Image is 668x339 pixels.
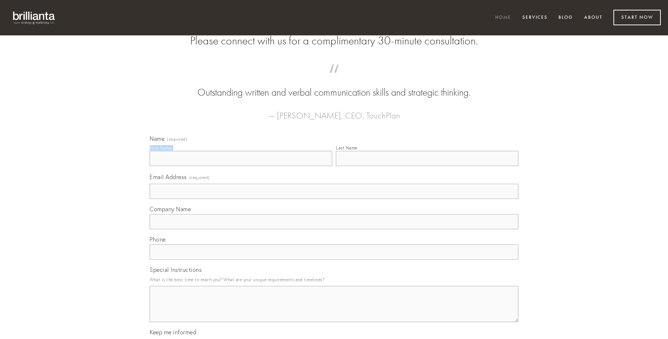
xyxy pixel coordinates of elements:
[7,7,61,28] img: brillianta - research, strategy, marketing
[167,137,187,142] span: (required)
[150,266,202,273] span: Special Instructions
[150,236,166,243] span: Phone
[518,12,552,24] a: Services
[150,34,518,48] h2: Please connect with us for a complimentary 30-minute consultation.
[579,12,607,24] a: About
[491,12,516,24] a: Home
[150,275,518,284] p: What is the best time to reach you? What are your unique requirements and timelines?
[161,71,507,100] blockquote: Outstanding written and verbal communication skills and strategic thinking.
[554,12,578,24] a: Blog
[150,135,164,142] span: Name
[150,329,196,336] span: Keep me informed
[189,173,210,182] span: (required)
[150,205,191,213] span: Company Name
[150,173,187,181] span: Email Address
[613,10,661,25] a: Start Now
[150,145,172,151] div: First Name
[161,71,507,86] span: “
[336,145,357,151] div: Last Name
[161,100,507,123] figcaption: — [PERSON_NAME], CEO, TouchPlan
